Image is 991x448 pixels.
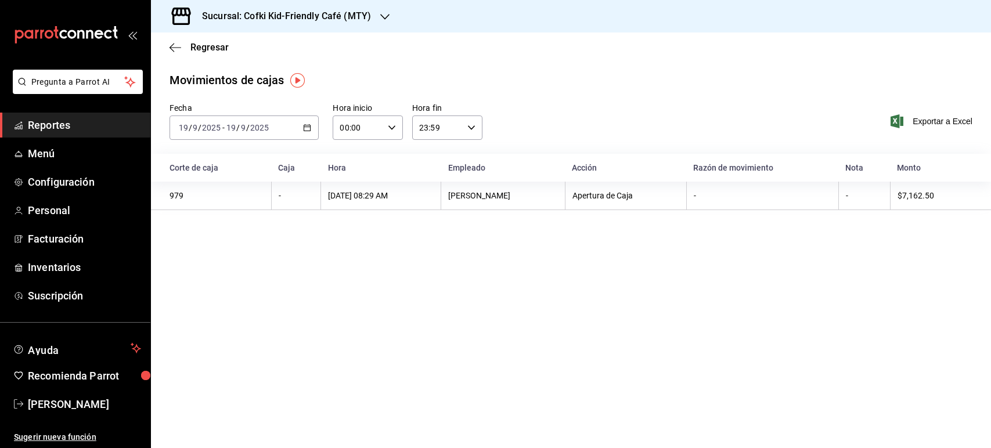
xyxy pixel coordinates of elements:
[240,123,246,132] input: --
[448,191,558,200] div: [PERSON_NAME]
[236,123,240,132] span: /
[28,288,141,304] span: Suscripción
[193,9,371,23] h3: Sucursal: Cofki Kid-Friendly Café (MTY)
[170,42,229,53] button: Regresar
[28,368,141,384] span: Recomienda Parrot
[845,163,883,172] div: Nota
[328,163,434,172] div: Hora
[279,191,314,200] div: -
[198,123,201,132] span: /
[13,70,143,94] button: Pregunta a Parrot AI
[170,104,319,112] label: Fecha
[897,163,972,172] div: Monto
[28,396,141,412] span: [PERSON_NAME]
[278,163,314,172] div: Caja
[226,123,236,132] input: --
[190,42,229,53] span: Regresar
[28,117,141,133] span: Reportes
[28,203,141,218] span: Personal
[448,163,558,172] div: Empleado
[192,123,198,132] input: --
[333,104,403,112] label: Hora inicio
[693,163,831,172] div: Razón de movimiento
[898,191,972,200] div: $7,162.50
[170,71,284,89] div: Movimientos de cajas
[178,123,189,132] input: --
[28,231,141,247] span: Facturación
[893,114,972,128] button: Exportar a Excel
[201,123,221,132] input: ----
[572,191,679,200] div: Apertura de Caja
[28,259,141,275] span: Inventarios
[28,174,141,190] span: Configuración
[189,123,192,132] span: /
[846,191,883,200] div: -
[28,146,141,161] span: Menú
[250,123,269,132] input: ----
[572,163,679,172] div: Acción
[128,30,137,39] button: open_drawer_menu
[328,191,434,200] div: [DATE] 08:29 AM
[170,163,264,172] div: Corte de caja
[8,84,143,96] a: Pregunta a Parrot AI
[14,431,141,443] span: Sugerir nueva función
[412,104,482,112] label: Hora fin
[28,341,126,355] span: Ayuda
[290,73,305,88] img: Tooltip marker
[246,123,250,132] span: /
[694,191,831,200] div: -
[31,76,125,88] span: Pregunta a Parrot AI
[222,123,225,132] span: -
[170,191,264,200] div: 979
